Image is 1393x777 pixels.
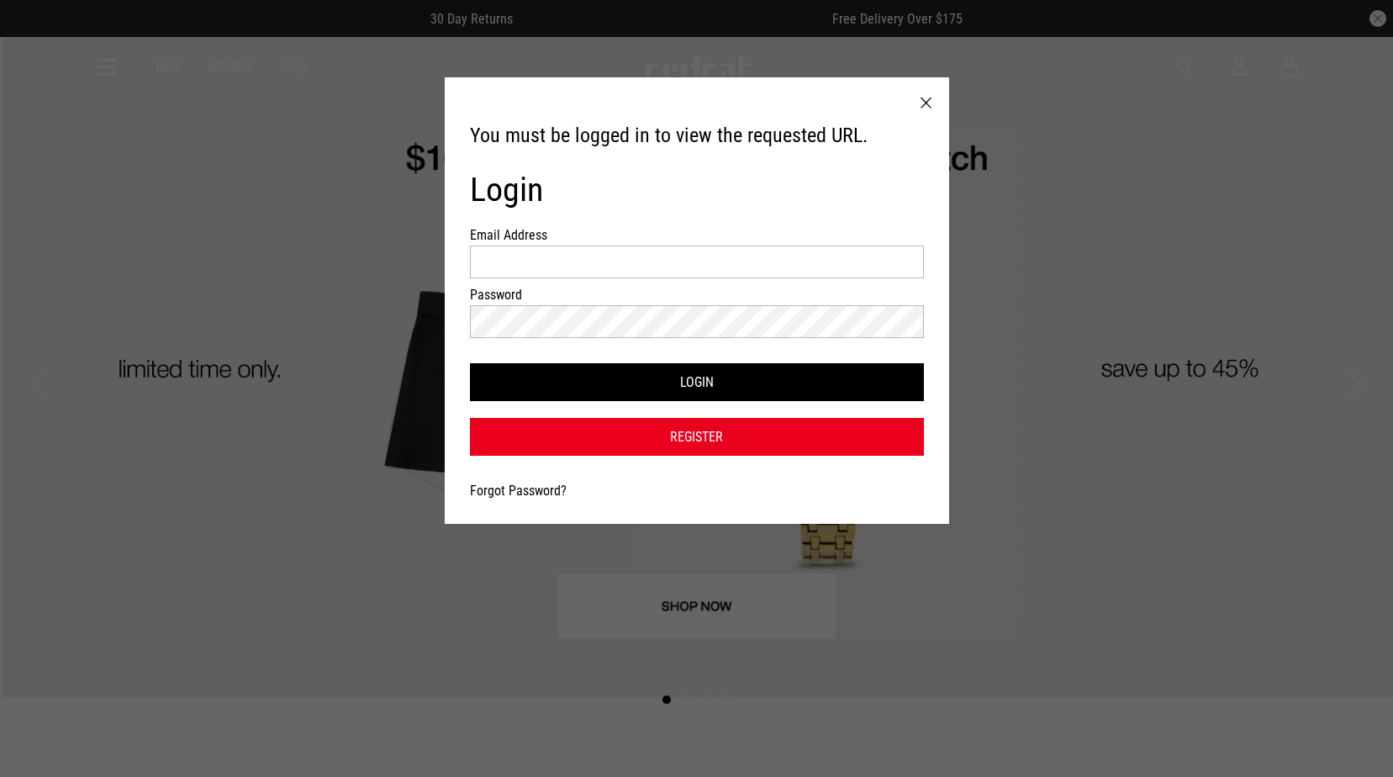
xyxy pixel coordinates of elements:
h3: You must be logged in to view the requested URL. [470,123,924,150]
label: Email Address [470,227,561,243]
button: Login [470,363,924,401]
a: Register [470,418,924,456]
button: Open LiveChat chat widget [13,7,64,57]
a: Forgot Password? [470,483,567,499]
label: Password [470,287,561,303]
h1: Login [470,170,924,210]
